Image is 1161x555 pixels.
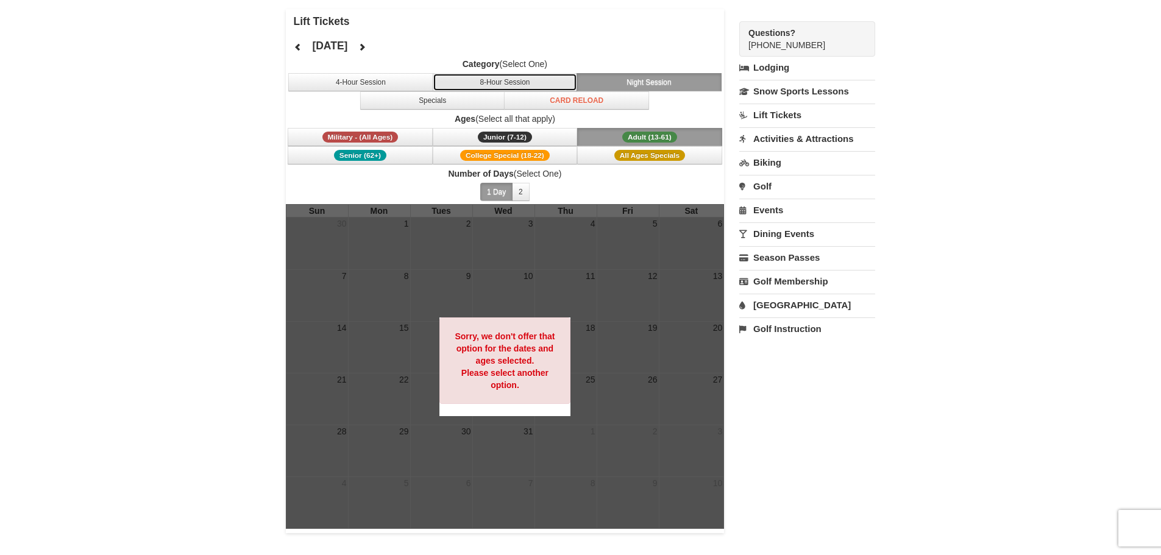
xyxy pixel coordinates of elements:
[748,27,853,50] span: [PHONE_NUMBER]
[739,80,875,102] a: Snow Sports Lessons
[739,199,875,221] a: Events
[288,128,433,146] button: Military - (All Ages)
[433,128,578,146] button: Junior (7-12)
[455,114,475,124] strong: Ages
[512,183,530,201] button: 2
[322,132,399,143] span: Military - (All Ages)
[286,58,725,70] label: (Select One)
[448,169,513,179] strong: Number of Days
[460,150,550,161] span: College Special (18-22)
[286,168,725,180] label: (Select One)
[739,151,875,174] a: Biking
[622,132,677,143] span: Adult (13-61)
[739,294,875,316] a: [GEOGRAPHIC_DATA]
[360,91,505,110] button: Specials
[455,331,555,390] strong: Sorry, we don't offer that option for the dates and ages selected. Please select another option.
[504,91,649,110] button: Card Reload
[739,246,875,269] a: Season Passes
[614,150,685,161] span: All Ages Specials
[334,150,386,161] span: Senior (62+)
[739,104,875,126] a: Lift Tickets
[286,113,725,125] label: (Select all that apply)
[739,222,875,245] a: Dining Events
[288,146,433,164] button: Senior (62+)
[739,57,875,79] a: Lodging
[739,270,875,292] a: Golf Membership
[480,183,513,201] button: 1 Day
[288,73,433,91] button: 4-Hour Session
[739,175,875,197] a: Golf
[577,128,722,146] button: Adult (13-61)
[463,59,500,69] strong: Category
[478,132,532,143] span: Junior (7-12)
[433,73,578,91] button: 8-Hour Session
[294,15,725,27] h4: Lift Tickets
[577,73,722,91] button: Night Session
[312,40,347,52] h4: [DATE]
[748,28,795,38] strong: Questions?
[739,317,875,340] a: Golf Instruction
[739,127,875,150] a: Activities & Attractions
[577,146,722,164] button: All Ages Specials
[433,146,578,164] button: College Special (18-22)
